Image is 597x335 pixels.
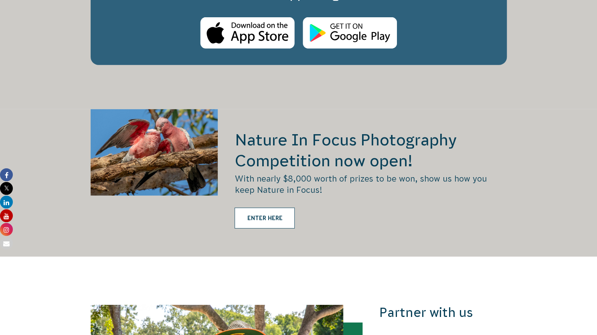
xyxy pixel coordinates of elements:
[235,173,506,196] p: With nearly $8,000 worth of prizes to be won, show us how you keep Nature in Focus!
[235,129,506,171] h2: Nature In Focus Photography Competition now open!
[379,305,507,321] h3: Partner with us
[200,17,295,49] img: Apple Store Logo
[235,208,295,229] a: ENTER HERE
[303,17,397,49] img: Android Store Logo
